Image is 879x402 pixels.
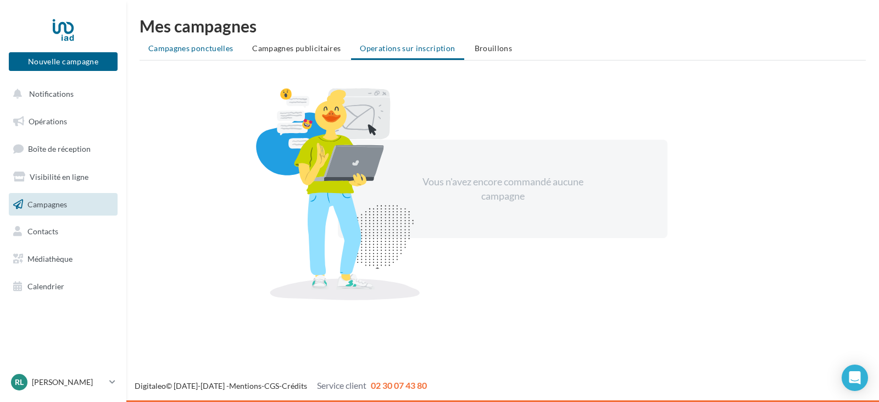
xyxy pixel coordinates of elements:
[30,172,88,181] span: Visibilité en ligne
[7,166,120,189] a: Visibilité en ligne
[140,18,866,34] div: Mes campagnes
[371,380,427,390] span: 02 30 07 43 80
[475,43,513,53] span: Brouillons
[135,381,166,390] a: Digitaleo
[408,175,597,203] div: Vous n'avez encore commandé aucune campagne
[9,372,118,393] a: RL [PERSON_NAME]
[27,199,67,208] span: Campagnes
[32,377,105,388] p: [PERSON_NAME]
[9,52,118,71] button: Nouvelle campagne
[27,282,64,291] span: Calendrier
[27,227,58,236] span: Contacts
[842,365,868,391] div: Open Intercom Messenger
[27,254,73,263] span: Médiathèque
[7,275,120,298] a: Calendrier
[282,381,307,390] a: Crédits
[7,220,120,243] a: Contacts
[264,381,279,390] a: CGS
[28,144,91,153] span: Boîte de réception
[7,82,115,106] button: Notifications
[229,381,262,390] a: Mentions
[7,193,120,216] a: Campagnes
[7,137,120,161] a: Boîte de réception
[135,381,427,390] span: © [DATE]-[DATE] - - -
[29,89,74,98] span: Notifications
[148,43,233,53] span: Campagnes ponctuelles
[7,110,120,133] a: Opérations
[29,117,67,126] span: Opérations
[317,380,366,390] span: Service client
[7,247,120,271] a: Médiathèque
[252,43,341,53] span: Campagnes publicitaires
[15,377,24,388] span: RL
